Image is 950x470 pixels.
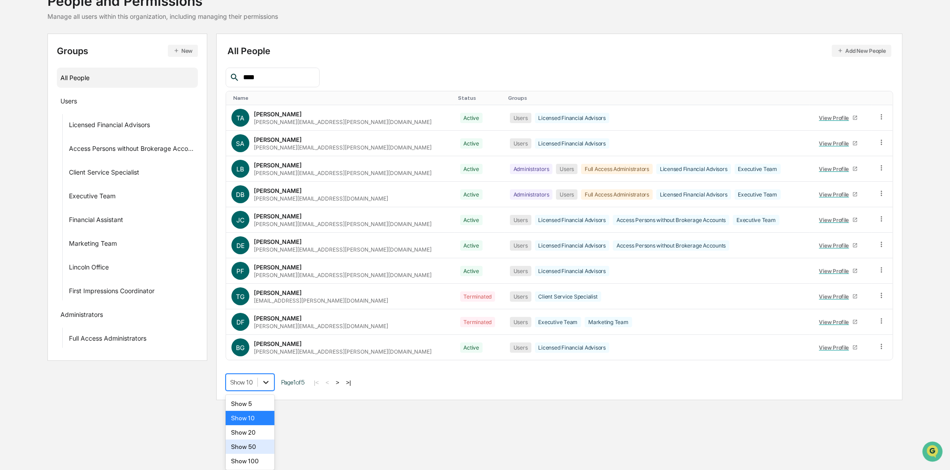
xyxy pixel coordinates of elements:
[510,266,531,276] div: Users
[254,221,432,227] div: [PERSON_NAME][EMAIL_ADDRESS][PERSON_NAME][DOMAIN_NAME]
[69,192,116,203] div: Executive Team
[819,191,853,198] div: View Profile
[460,113,483,123] div: Active
[460,189,483,200] div: Active
[613,215,729,225] div: Access Persons without Brokerage Accounts
[733,215,779,225] div: Executive Team
[9,68,25,85] img: 1746055101610-c473b297-6a78-478c-a979-82029cc54cd1
[656,164,731,174] div: Licensed Financial Advisors
[254,187,302,194] div: [PERSON_NAME]
[819,140,853,147] div: View Profile
[47,13,278,20] div: Manage all users within this organization, including managing their permissions
[254,144,432,151] div: [PERSON_NAME][EMAIL_ADDRESS][PERSON_NAME][DOMAIN_NAME]
[18,113,58,122] span: Preclearance
[585,317,632,327] div: Marketing Team
[236,293,245,300] span: TG
[69,334,146,345] div: Full Access Administrators
[815,315,862,329] a: View Profile
[236,344,245,351] span: BG
[819,319,853,325] div: View Profile
[510,317,531,327] div: Users
[460,164,483,174] div: Active
[60,311,103,321] div: Administrators
[254,238,302,245] div: [PERSON_NAME]
[460,291,496,302] div: Terminated
[460,138,483,149] div: Active
[254,213,302,220] div: [PERSON_NAME]
[460,240,483,251] div: Active
[5,126,60,142] a: 🔎Data Lookup
[458,95,501,101] div: Toggle SortBy
[60,97,77,108] div: Users
[9,19,163,33] p: How can we help?
[510,189,553,200] div: Administrators
[254,340,302,347] div: [PERSON_NAME]
[236,216,244,224] span: JC
[510,138,531,149] div: Users
[236,191,245,198] span: DB
[819,268,853,274] div: View Profile
[30,68,147,77] div: Start new chat
[89,152,108,158] span: Pylon
[535,317,582,327] div: Executive Team
[510,291,531,302] div: Users
[233,95,451,101] div: Toggle SortBy
[535,138,610,149] div: Licensed Financial Advisors
[254,315,302,322] div: [PERSON_NAME]
[65,114,72,121] div: 🗄️
[69,121,150,132] div: Licensed Financial Advisors
[819,344,853,351] div: View Profile
[460,266,483,276] div: Active
[236,318,244,326] span: DF
[61,109,115,125] a: 🗄️Attestations
[535,215,610,225] div: Licensed Financial Advisors
[460,342,483,353] div: Active
[254,348,432,355] div: [PERSON_NAME][EMAIL_ADDRESS][PERSON_NAME][DOMAIN_NAME]
[69,263,109,274] div: Lincoln Office
[815,162,862,176] a: View Profile
[613,240,729,251] div: Access Persons without Brokerage Accounts
[60,70,194,85] div: All People
[237,267,244,275] span: PF
[323,379,332,386] button: <
[535,240,610,251] div: Licensed Financial Advisors
[226,440,274,454] div: Show 50
[254,119,432,125] div: [PERSON_NAME][EMAIL_ADDRESS][PERSON_NAME][DOMAIN_NAME]
[226,454,274,468] div: Show 100
[819,293,853,300] div: View Profile
[819,115,853,121] div: View Profile
[508,95,806,101] div: Toggle SortBy
[254,136,302,143] div: [PERSON_NAME]
[74,113,111,122] span: Attestations
[5,109,61,125] a: 🖐️Preclearance
[735,189,781,200] div: Executive Team
[254,246,432,253] div: [PERSON_NAME][EMAIL_ADDRESS][PERSON_NAME][DOMAIN_NAME]
[815,137,862,150] a: View Profile
[460,215,483,225] div: Active
[510,164,553,174] div: Administrators
[510,113,531,123] div: Users
[237,165,244,173] span: LB
[69,216,123,226] div: Financial Assistant
[63,151,108,158] a: Powered byPylon
[819,166,853,172] div: View Profile
[168,45,198,57] button: New
[832,45,891,57] button: Add New People
[510,240,531,251] div: Users
[254,297,388,304] div: [EMAIL_ADDRESS][PERSON_NAME][DOMAIN_NAME]
[281,379,304,386] span: Page 1 of 5
[556,189,578,200] div: Users
[69,287,154,298] div: First Impressions Coordinator
[343,379,354,386] button: >|
[815,213,862,227] a: View Profile
[254,323,388,329] div: [PERSON_NAME][EMAIL_ADDRESS][DOMAIN_NAME]
[18,130,56,139] span: Data Lookup
[813,95,869,101] div: Toggle SortBy
[57,45,198,57] div: Groups
[535,266,610,276] div: Licensed Financial Advisors
[9,131,16,138] div: 🔎
[236,242,244,249] span: DE
[735,164,781,174] div: Executive Team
